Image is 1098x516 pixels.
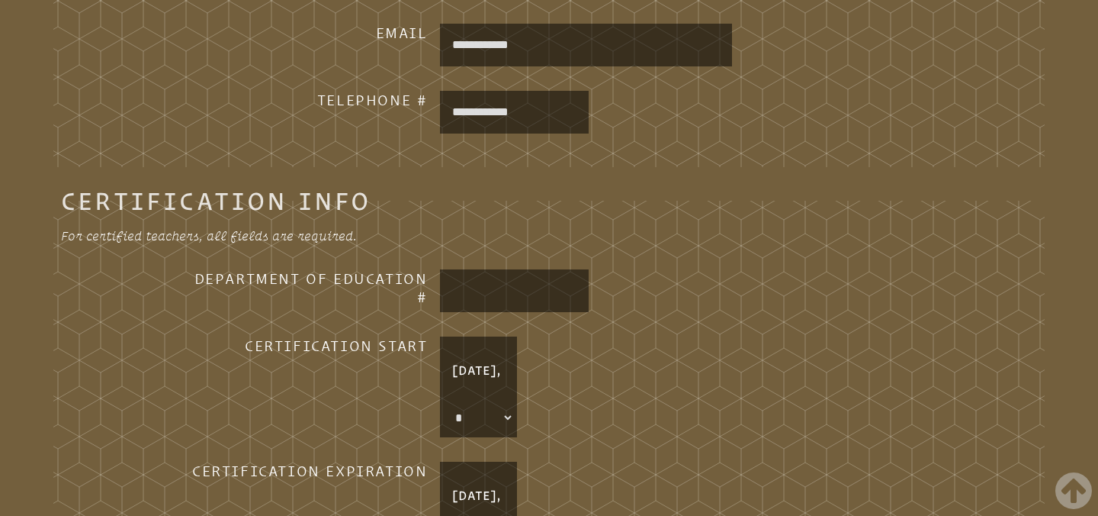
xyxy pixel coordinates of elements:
[184,337,428,355] h3: Certification Start
[443,352,515,389] p: [DATE],
[184,91,428,109] h3: Telephone #
[61,227,549,245] p: For certified teachers, all fields are required.
[184,462,428,480] h3: Certification Expiration
[443,477,515,514] p: [DATE],
[184,24,428,42] h3: Email
[184,269,428,306] h3: Department of Education #
[61,192,371,210] legend: Certification Info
